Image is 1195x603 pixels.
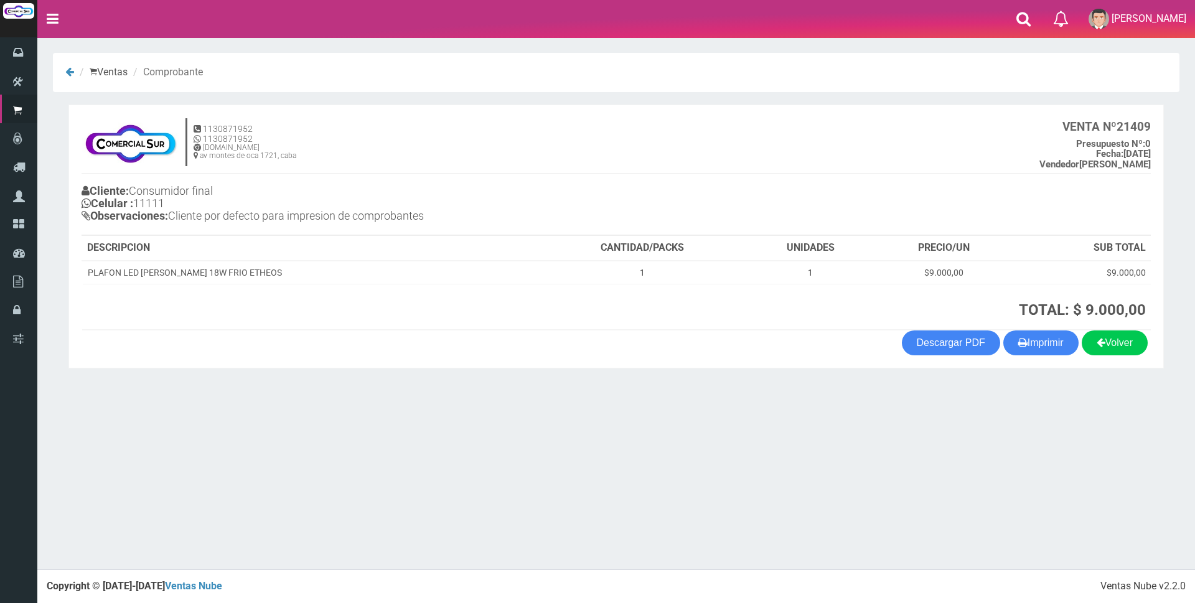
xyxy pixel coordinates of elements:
li: Ventas [77,65,128,80]
button: Imprimir [1003,330,1079,355]
b: [PERSON_NAME] [1039,159,1151,170]
th: UNIDADES [746,236,875,261]
a: Ventas Nube [165,580,222,592]
b: 21409 [1062,119,1151,134]
b: Celular : [82,197,133,210]
th: DESCRIPCION [82,236,538,261]
div: Ventas Nube v2.2.0 [1100,579,1186,594]
b: Cliente: [82,184,129,197]
img: f695dc5f3a855ddc19300c990e0c55a2.jpg [82,118,179,167]
a: Descargar PDF [902,330,1000,355]
strong: Fecha: [1096,148,1123,159]
th: CANTIDAD/PACKS [538,236,746,261]
h5: 1130871952 1130871952 [194,124,296,144]
b: Observaciones: [82,209,168,222]
strong: Presupuesto Nº: [1076,138,1145,149]
th: PRECIO/UN [875,236,1012,261]
a: Volver [1082,330,1148,355]
td: 1 [746,261,875,284]
td: $9.000,00 [1012,261,1151,284]
th: SUB TOTAL [1012,236,1151,261]
img: Logo grande [3,3,34,19]
strong: TOTAL: $ 9.000,00 [1019,301,1146,319]
strong: Vendedor [1039,159,1079,170]
h6: [DOMAIN_NAME] av montes de oca 1721, caba [194,144,296,160]
strong: VENTA Nº [1062,119,1117,134]
td: 1 [538,261,746,284]
img: User Image [1089,9,1109,29]
td: $9.000,00 [875,261,1012,284]
b: 0 [1076,138,1151,149]
li: Comprobante [130,65,203,80]
h4: Consumidor final 11111 Cliente por defecto para impresion de comprobantes [82,182,616,228]
td: PLAFON LED [PERSON_NAME] 18W FRIO ETHEOS [82,261,538,284]
strong: Copyright © [DATE]-[DATE] [47,580,222,592]
span: [PERSON_NAME] [1112,12,1186,24]
b: [DATE] [1096,148,1151,159]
